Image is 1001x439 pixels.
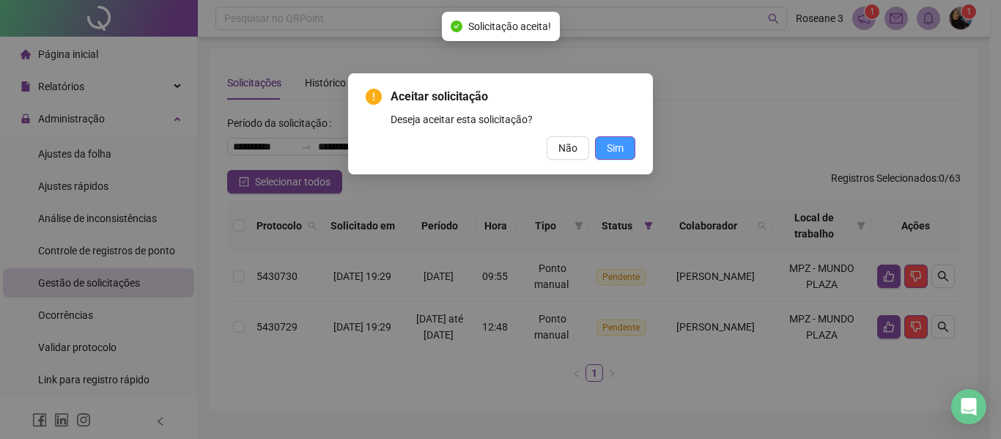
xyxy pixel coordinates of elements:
[366,89,382,105] span: exclamation-circle
[547,136,589,160] button: Não
[391,88,635,106] span: Aceitar solicitação
[558,140,577,156] span: Não
[468,18,551,34] span: Solicitação aceita!
[391,111,635,128] div: Deseja aceitar esta solicitação?
[595,136,635,160] button: Sim
[951,389,986,424] div: Open Intercom Messenger
[607,140,624,156] span: Sim
[451,21,462,32] span: check-circle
